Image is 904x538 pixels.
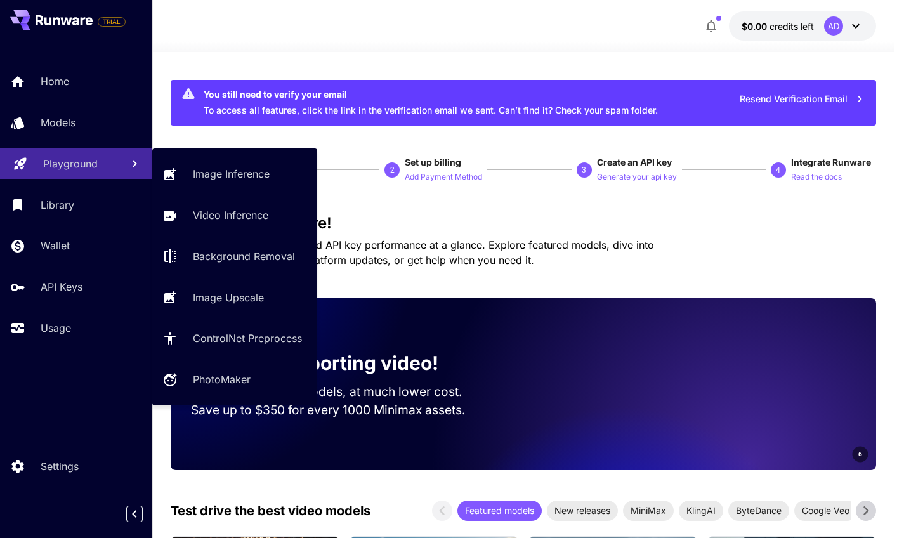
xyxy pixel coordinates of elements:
span: Featured models [457,504,542,517]
p: ControlNet Preprocess [193,331,302,346]
p: Wallet [41,238,70,253]
div: Collapse sidebar [136,502,152,525]
p: 3 [582,164,586,176]
p: Usage [41,320,71,336]
span: Integrate Runware [791,157,871,167]
div: $0.00 [742,20,814,33]
span: credits left [770,21,814,32]
a: Background Removal [152,241,317,272]
p: Image Inference [193,166,270,181]
p: 2 [390,164,395,176]
div: To access all features, click the link in the verification email we sent. Can’t find it? Check yo... [204,84,658,122]
p: Library [41,197,74,213]
p: Models [41,115,75,130]
div: AD [824,16,843,36]
p: Settings [41,459,79,474]
a: PhotoMaker [152,364,317,395]
div: You still need to verify your email [204,88,658,101]
p: Run the best video models, at much lower cost. [191,383,487,401]
span: Create an API key [597,157,672,167]
p: Now supporting video! [226,349,438,377]
p: Read the docs [791,171,842,183]
span: Set up billing [405,157,461,167]
span: New releases [547,504,618,517]
p: API Keys [41,279,82,294]
span: 6 [858,449,862,459]
p: PhotoMaker [193,372,251,387]
a: Image Upscale [152,282,317,313]
button: $0.00 [729,11,876,41]
p: Video Inference [193,207,268,223]
p: Generate your api key [597,171,677,183]
span: TRIAL [98,17,125,27]
span: KlingAI [679,504,723,517]
h3: Welcome to Runware! [171,214,876,232]
button: Resend Verification Email [733,86,871,112]
a: ControlNet Preprocess [152,323,317,354]
p: Save up to $350 for every 1000 Minimax assets. [191,401,487,419]
button: Collapse sidebar [126,506,143,522]
span: ByteDance [728,504,789,517]
a: Video Inference [152,200,317,231]
span: MiniMax [623,504,674,517]
span: Google Veo [794,504,857,517]
p: 4 [776,164,780,176]
p: Home [41,74,69,89]
a: Image Inference [152,159,317,190]
p: Background Removal [193,249,295,264]
span: Add your payment card to enable full platform functionality. [98,14,126,29]
span: Check out your usage stats and API key performance at a glance. Explore featured models, dive int... [171,239,654,266]
span: $0.00 [742,21,770,32]
p: Test drive the best video models [171,501,370,520]
p: Image Upscale [193,290,264,305]
p: Add Payment Method [405,171,482,183]
p: Playground [43,156,98,171]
